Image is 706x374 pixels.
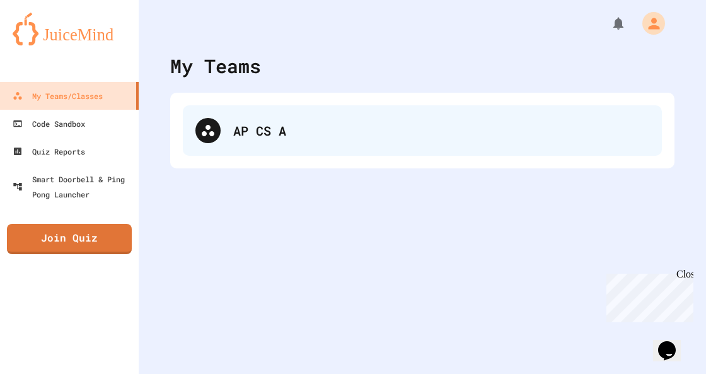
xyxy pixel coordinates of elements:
[183,105,662,156] div: AP CS A
[13,172,134,202] div: Smart Doorbell & Ping Pong Launcher
[5,5,87,80] div: Chat with us now!Close
[13,13,126,45] img: logo-orange.svg
[170,52,261,80] div: My Teams
[601,269,693,322] iframe: chat widget
[629,9,668,38] div: My Account
[13,144,85,159] div: Quiz Reports
[13,88,103,103] div: My Teams/Classes
[587,13,629,34] div: My Notifications
[653,324,693,361] iframe: chat widget
[233,121,649,140] div: AP CS A
[13,116,85,131] div: Code Sandbox
[7,224,132,254] a: Join Quiz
